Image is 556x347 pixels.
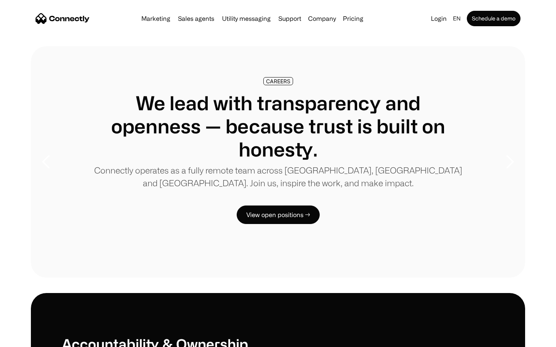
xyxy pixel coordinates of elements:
a: Support [275,15,304,22]
a: Schedule a demo [467,11,520,26]
aside: Language selected: English [8,333,46,344]
a: Marketing [138,15,173,22]
a: View open positions → [237,206,320,224]
a: Utility messaging [219,15,274,22]
a: Sales agents [175,15,217,22]
div: CAREERS [266,78,290,84]
div: Company [308,13,336,24]
a: Pricing [340,15,366,22]
p: Connectly operates as a fully remote team across [GEOGRAPHIC_DATA], [GEOGRAPHIC_DATA] and [GEOGRA... [93,164,463,189]
ul: Language list [15,334,46,344]
div: en [453,13,461,24]
a: Login [428,13,450,24]
h1: We lead with transparency and openness — because trust is built on honesty. [93,91,463,161]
